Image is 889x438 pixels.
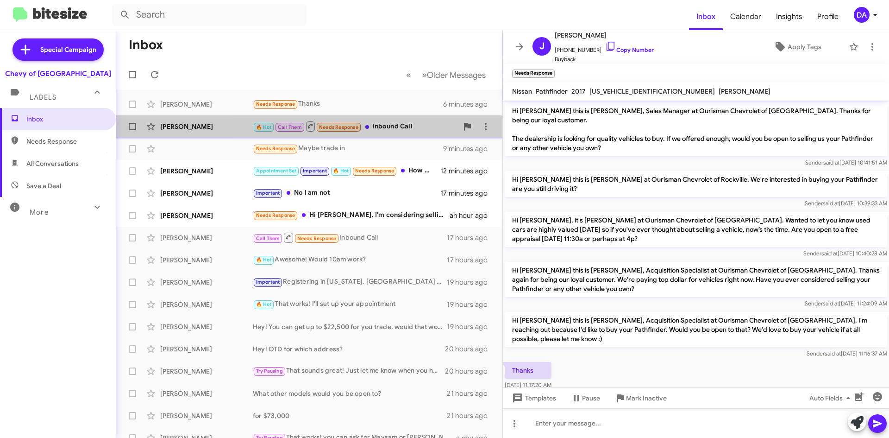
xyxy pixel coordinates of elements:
[40,45,96,54] span: Special Campaign
[447,322,495,331] div: 19 hours ago
[278,124,302,130] span: Call Them
[802,390,861,406] button: Auto Fields
[810,3,846,30] a: Profile
[769,3,810,30] a: Insights
[160,189,253,198] div: [PERSON_NAME]
[539,39,545,54] span: J
[253,210,450,221] div: Hi [PERSON_NAME], I'm considering selling my Tahoe. Can you advise on how much Ourisman would buy...
[445,344,495,354] div: 20 hours ago
[253,366,445,376] div: That sounds great! Just let me know when you have some time slots, and we can schedule an appoint...
[160,233,253,242] div: [PERSON_NAME]
[401,65,417,84] button: Previous
[805,300,887,307] span: Sender [DATE] 11:24:09 AM
[13,38,104,61] a: Special Campaign
[253,344,445,354] div: Hey! OTD for which address?
[512,70,555,78] small: Needs Response
[443,144,495,153] div: 9 minutes ago
[253,121,458,132] div: Inbound Call
[805,159,887,166] span: Sender [DATE] 10:41:51 AM
[26,137,105,146] span: Needs Response
[416,65,491,84] button: Next
[256,124,272,130] span: 🔥 Hot
[256,212,295,218] span: Needs Response
[160,411,253,420] div: [PERSON_NAME]
[253,277,447,287] div: Registering in [US_STATE]. [GEOGRAPHIC_DATA] 22181.
[253,299,447,310] div: That works! I'll set up your appointment
[605,46,654,53] a: Copy Number
[30,93,56,102] span: Labels
[256,168,297,174] span: Appointment Set
[505,312,887,347] p: Hi [PERSON_NAME] this is [PERSON_NAME], Acquisition Specialist at Ourisman Chevrolet of [GEOGRAPH...
[256,190,280,196] span: Important
[445,367,495,376] div: 20 hours ago
[26,181,61,190] span: Save a Deal
[253,232,447,243] div: Inbound Call
[447,255,495,265] div: 17 hours ago
[854,7,870,23] div: DA
[26,159,79,168] span: All Conversations
[355,168,394,174] span: Needs Response
[750,38,845,55] button: Apply Tags
[160,367,253,376] div: [PERSON_NAME]
[440,166,495,176] div: 12 minutes ago
[443,100,495,109] div: 6 minutes ago
[160,344,253,354] div: [PERSON_NAME]
[253,411,447,420] div: for $73,000
[160,255,253,265] div: [PERSON_NAME]
[823,159,839,166] span: said at
[555,55,654,64] span: Buyback
[256,235,280,241] span: Call Them
[589,87,715,95] span: [US_VEHICLE_IDENTIFICATION_NUMBER]
[160,278,253,287] div: [PERSON_NAME]
[160,211,253,220] div: [PERSON_NAME]
[555,41,654,55] span: [PHONE_NUMBER]
[406,69,411,81] span: «
[256,257,272,263] span: 🔥 Hot
[447,233,495,242] div: 17 hours ago
[447,300,495,309] div: 19 hours ago
[160,300,253,309] div: [PERSON_NAME]
[253,165,440,176] div: How much do you want to buy it for
[505,102,887,156] p: Hi [PERSON_NAME] this is [PERSON_NAME], Sales Manager at Ourisman Chevrolet of [GEOGRAPHIC_DATA]....
[253,99,443,109] div: Thanks
[447,389,495,398] div: 21 hours ago
[503,390,563,406] button: Templates
[723,3,769,30] a: Calendar
[447,278,495,287] div: 19 hours ago
[440,189,495,198] div: 17 minutes ago
[607,390,674,406] button: Mark Inactive
[253,389,447,398] div: What other models would you be open to?
[505,381,551,388] span: [DATE] 11:17:20 AM
[303,168,327,174] span: Important
[788,38,821,55] span: Apply Tags
[510,390,556,406] span: Templates
[450,211,495,220] div: an hour ago
[825,350,841,357] span: said at
[689,3,723,30] a: Inbox
[823,200,839,207] span: said at
[505,212,887,247] p: Hi [PERSON_NAME], it's [PERSON_NAME] at Ourisman Chevrolet of [GEOGRAPHIC_DATA]. Wanted to let yo...
[401,65,491,84] nav: Page navigation example
[5,69,111,78] div: Chevy of [GEOGRAPHIC_DATA]
[129,38,163,52] h1: Inbox
[256,146,295,152] span: Needs Response
[427,70,486,80] span: Older Messages
[256,279,280,285] span: Important
[803,250,887,257] span: Sender [DATE] 10:40:28 AM
[846,7,879,23] button: DA
[571,87,586,95] span: 2017
[256,368,283,374] span: Try Pausing
[160,389,253,398] div: [PERSON_NAME]
[626,390,667,406] span: Mark Inactive
[253,254,447,265] div: Awesome! Would 10am work?
[160,122,253,131] div: [PERSON_NAME]
[582,390,600,406] span: Pause
[253,322,447,331] div: Hey! You can get up to $22,500 for you trade, would that work?
[536,87,568,95] span: Pathfinder
[422,69,427,81] span: »
[823,300,839,307] span: said at
[505,362,551,379] p: Thanks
